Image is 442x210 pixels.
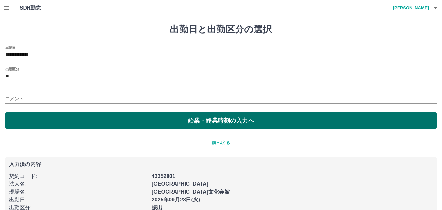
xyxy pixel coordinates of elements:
[152,189,230,195] b: [GEOGRAPHIC_DATA]文化会館
[5,45,16,50] label: 出勤日
[9,196,148,204] p: 出勤日 :
[9,162,433,167] p: 入力済の内容
[152,197,200,202] b: 2025年09月23日(火)
[9,188,148,196] p: 現場名 :
[9,180,148,188] p: 法人名 :
[5,112,437,129] button: 始業・終業時刻の入力へ
[152,181,209,187] b: [GEOGRAPHIC_DATA]
[5,67,19,71] label: 出勤区分
[9,172,148,180] p: 契約コード :
[5,139,437,146] p: 前へ戻る
[5,24,437,35] h1: 出勤日と出勤区分の選択
[152,173,175,179] b: 43352001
